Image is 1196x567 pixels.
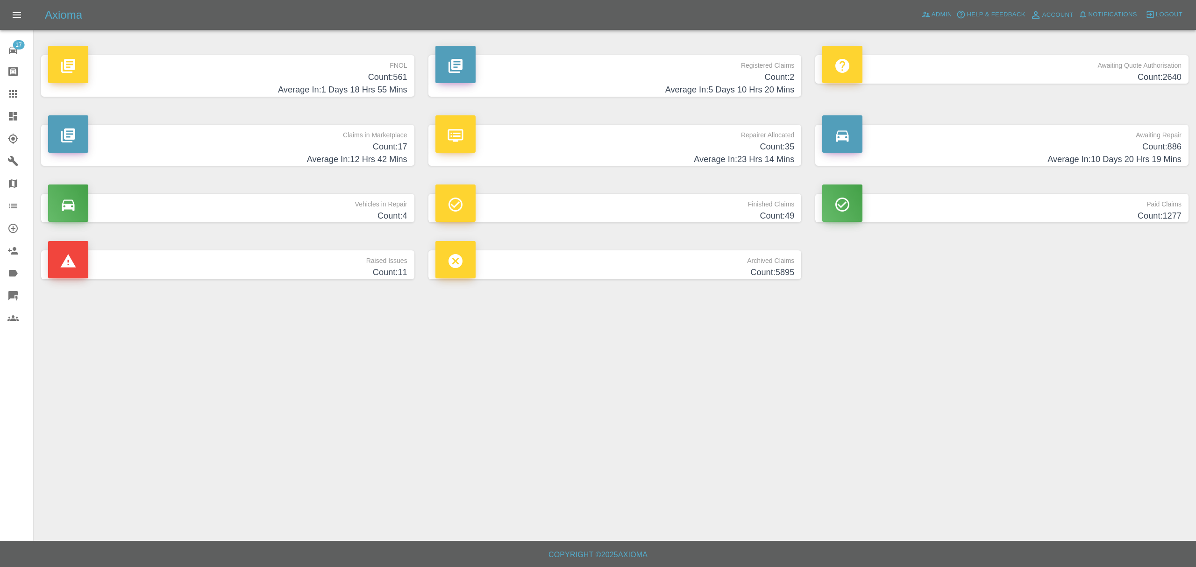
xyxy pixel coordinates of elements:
[48,153,407,166] h4: Average In: 12 Hrs 42 Mins
[435,266,795,279] h4: Count: 5895
[1089,9,1137,20] span: Notifications
[435,55,795,71] p: Registered Claims
[815,55,1189,84] a: Awaiting Quote AuthorisationCount:2640
[48,266,407,279] h4: Count: 11
[428,194,802,222] a: Finished ClaimsCount:49
[435,141,795,153] h4: Count: 35
[435,250,795,266] p: Archived Claims
[428,125,802,166] a: Repairer AllocatedCount:35Average In:23 Hrs 14 Mins
[435,153,795,166] h4: Average In: 23 Hrs 14 Mins
[48,194,407,210] p: Vehicles in Repair
[822,153,1182,166] h4: Average In: 10 Days 20 Hrs 19 Mins
[48,55,407,71] p: FNOL
[6,4,28,26] button: Open drawer
[435,71,795,84] h4: Count: 2
[41,194,414,222] a: Vehicles in RepairCount:4
[48,250,407,266] p: Raised Issues
[1156,9,1182,20] span: Logout
[822,141,1182,153] h4: Count: 886
[41,250,414,279] a: Raised IssuesCount:11
[1143,7,1185,22] button: Logout
[48,71,407,84] h4: Count: 561
[48,141,407,153] h4: Count: 17
[932,9,952,20] span: Admin
[967,9,1025,20] span: Help & Feedback
[45,7,82,22] h5: Axioma
[435,194,795,210] p: Finished Claims
[822,71,1182,84] h4: Count: 2640
[919,7,954,22] a: Admin
[13,40,24,50] span: 17
[822,125,1182,141] p: Awaiting Repair
[48,210,407,222] h4: Count: 4
[954,7,1027,22] button: Help & Feedback
[815,125,1189,166] a: Awaiting RepairCount:886Average In:10 Days 20 Hrs 19 Mins
[822,55,1182,71] p: Awaiting Quote Authorisation
[428,55,802,97] a: Registered ClaimsCount:2Average In:5 Days 10 Hrs 20 Mins
[435,84,795,96] h4: Average In: 5 Days 10 Hrs 20 Mins
[48,125,407,141] p: Claims in Marketplace
[822,210,1182,222] h4: Count: 1277
[1076,7,1139,22] button: Notifications
[7,548,1189,561] h6: Copyright © 2025 Axioma
[435,210,795,222] h4: Count: 49
[435,125,795,141] p: Repairer Allocated
[41,55,414,97] a: FNOLCount:561Average In:1 Days 18 Hrs 55 Mins
[41,125,414,166] a: Claims in MarketplaceCount:17Average In:12 Hrs 42 Mins
[48,84,407,96] h4: Average In: 1 Days 18 Hrs 55 Mins
[815,194,1189,222] a: Paid ClaimsCount:1277
[1028,7,1076,22] a: Account
[822,194,1182,210] p: Paid Claims
[1042,10,1074,21] span: Account
[428,250,802,279] a: Archived ClaimsCount:5895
